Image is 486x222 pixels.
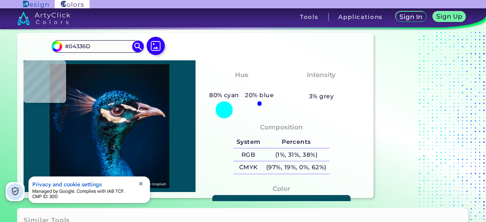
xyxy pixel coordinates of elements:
[397,12,425,22] a: Sign In
[263,136,329,148] h5: Percents
[234,136,263,148] h5: System
[305,81,338,90] h3: Vibrant
[309,91,334,101] h5: 3% grey
[27,64,192,188] img: img_pavlin.jpg
[242,90,277,100] h5: 20% blue
[434,12,464,22] a: Sign Up
[235,69,248,80] h4: Hue
[217,81,266,90] h3: Bluish Cyan
[438,14,461,19] h5: Sign Up
[62,41,133,52] input: type color..
[17,11,71,25] img: logo_artyclick_colors_white.svg
[307,69,336,80] h4: Intensity
[206,90,242,100] h5: 80% cyan
[260,122,303,133] h4: Composition
[234,161,263,174] h5: CMYK
[263,161,329,174] h5: (97%, 19%, 0%, 62%)
[263,148,329,161] h5: (1%, 31%, 38%)
[338,14,383,20] h3: Applications
[300,14,319,20] h3: Tools
[147,37,165,55] img: icon picture
[401,14,421,20] h5: Sign In
[132,41,144,52] img: icon search
[234,148,263,161] h5: RGB
[377,15,472,201] iframe: Advertisement
[23,1,49,8] img: ArtyClick Design logo
[273,183,290,194] h4: Color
